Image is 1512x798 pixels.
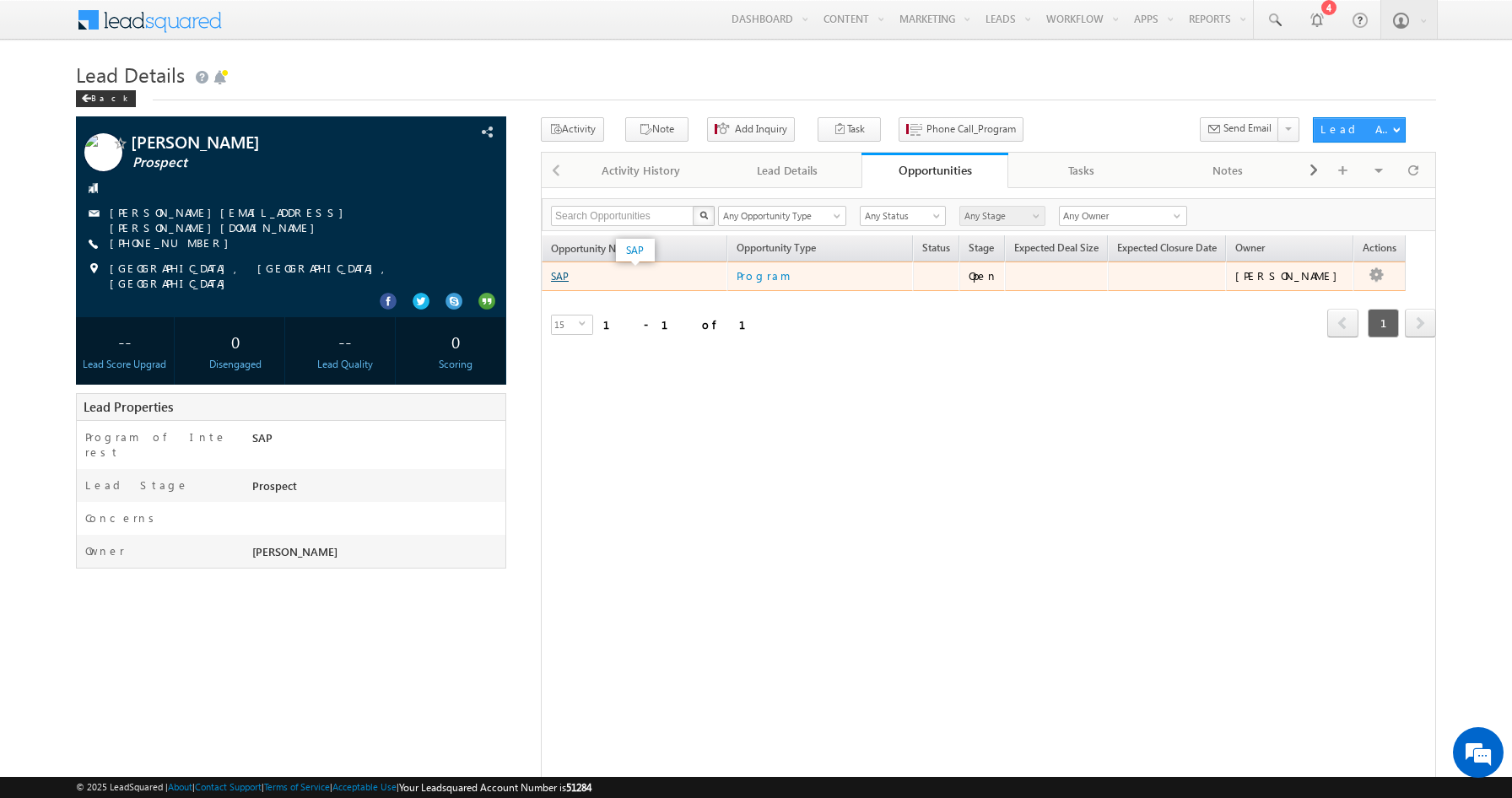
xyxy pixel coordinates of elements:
img: Profile photo [84,133,122,177]
span: [PERSON_NAME] [252,544,337,558]
span: [GEOGRAPHIC_DATA], [GEOGRAPHIC_DATA], [GEOGRAPHIC_DATA] [110,261,462,291]
span: prev [1327,309,1358,337]
button: Note [625,117,688,142]
span: Opportunity Type [728,239,912,261]
div: Back [76,90,136,107]
img: d_60004797649_company_0_60004797649 [29,89,71,111]
span: Owner [1235,241,1265,254]
div: 0 [411,326,501,357]
div: Minimize live chat window [277,8,317,49]
a: Show All Items [1164,208,1185,224]
button: Task [818,117,881,142]
span: Opportunity Name [551,242,635,255]
div: Lead Actions [1320,121,1392,137]
span: [PHONE_NUMBER] [110,235,237,252]
input: Type to Search [1059,206,1187,226]
div: Notes [1169,160,1287,181]
a: Any Status [860,206,946,226]
a: Notes [1155,153,1302,188]
div: -- [80,326,170,357]
span: Lead Details [76,61,185,88]
a: Any Stage [959,206,1045,226]
div: [PERSON_NAME] [1235,268,1346,283]
span: Your Leadsquared Account Number is [399,781,591,794]
span: Expected Deal Size [1014,241,1099,254]
div: 1 - 1 of 1 [603,315,766,334]
a: Terms of Service [264,781,330,792]
img: Search [699,211,708,219]
div: Opportunities [874,162,996,178]
a: Tasks [1008,153,1155,188]
div: Lead Quality [300,357,391,372]
div: Activity History [582,160,700,181]
textarea: Type your message and hit 'Enter' [22,156,308,505]
a: Expected Closure Date [1109,239,1225,261]
button: Activity [541,117,604,142]
div: Disengaged [190,357,280,372]
a: Opportunity Name(sorted ascending) [543,239,657,261]
a: SAP [626,244,644,256]
a: Acceptable Use [332,781,397,792]
span: 51284 [566,781,591,794]
span: [PERSON_NAME] [131,133,400,150]
span: Lead Properties [84,398,173,415]
a: prev [1327,310,1358,337]
label: Concerns [85,510,160,526]
a: Activity History [569,153,715,188]
div: Lead Details [729,160,847,181]
span: 15 [552,315,579,334]
label: Lead Stage [85,477,189,493]
span: Stage [969,241,994,254]
a: Program [737,266,905,286]
a: Expected Deal Size [1006,239,1107,261]
a: Status [914,239,958,261]
div: Lead Score Upgrad [80,357,170,372]
span: Prospect [132,154,402,171]
span: next [1405,309,1436,337]
div: Open [969,268,998,283]
span: Send Email [1223,121,1272,136]
em: Start Chat [229,520,306,542]
span: Add Inquiry [735,121,787,137]
a: SAP [551,270,569,283]
span: © 2025 LeadSquared | | | | | [76,779,591,795]
div: Tasks [1022,160,1140,181]
div: SAP [248,429,505,453]
div: Prospect [248,477,505,501]
button: Send Email [1200,117,1279,142]
span: 1 [1368,309,1399,337]
span: Phone Call_Program [926,121,1016,137]
span: Any Opportunity Type [719,208,835,224]
div: Scoring [411,357,501,372]
a: Contact Support [195,781,262,792]
span: Any Stage [960,208,1040,224]
div: 0 [190,326,280,357]
span: select [579,320,592,327]
a: [PERSON_NAME][EMAIL_ADDRESS][PERSON_NAME][DOMAIN_NAME] [110,205,352,235]
div: Chat with us now [88,89,283,111]
a: Back [76,89,144,104]
span: Any Status [861,208,941,224]
a: next [1405,310,1436,337]
label: Owner [85,543,125,558]
a: About [168,781,192,792]
button: Add Inquiry [707,117,795,142]
button: Phone Call_Program [899,117,1023,142]
div: -- [300,326,391,357]
span: Actions [1354,239,1405,261]
a: Opportunities [861,153,1008,188]
label: Program of Interest [85,429,232,460]
button: Lead Actions [1313,117,1406,143]
span: Expected Closure Date [1117,241,1217,254]
a: Any Opportunity Type [718,206,846,226]
a: Lead Details [715,153,862,188]
a: Stage [960,239,1002,261]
